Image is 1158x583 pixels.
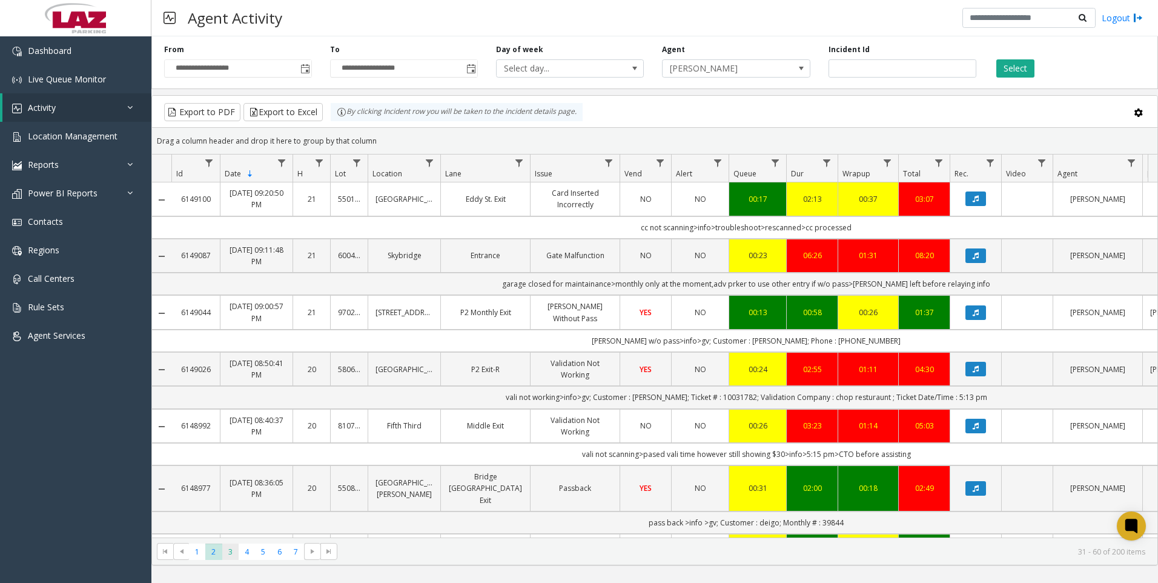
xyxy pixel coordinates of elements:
span: Page 6 [271,544,288,560]
span: YES [640,307,652,318]
div: 02:49 [906,482,942,494]
a: 6148977 [179,482,213,494]
a: 01:11 [845,364,891,375]
span: Page 3 [222,544,239,560]
a: 00:26 [736,420,779,431]
span: [PERSON_NAME] [663,60,780,77]
a: Lane Filter Menu [511,155,528,171]
a: NO [627,420,664,431]
h3: Agent Activity [182,3,288,33]
a: [DATE] 08:50:41 PM [228,358,285,381]
a: 05:03 [906,420,942,431]
img: 'icon' [12,218,22,227]
a: 20 [300,364,323,375]
a: [PERSON_NAME] Without Pass [538,301,612,324]
span: Queue [733,168,756,179]
a: P2 Monthly Exit [448,307,523,318]
a: 20 [300,482,323,494]
a: 21 [300,307,323,318]
img: 'icon' [12,75,22,85]
a: Gate Malfunction [538,250,612,261]
span: Page 1 [189,544,205,560]
kendo-pager-info: 31 - 60 of 200 items [345,547,1145,557]
img: infoIcon.svg [337,107,346,117]
a: 970221 [338,307,360,318]
span: Activity [28,102,56,113]
a: Id Filter Menu [201,155,217,171]
a: Activity [2,93,151,122]
span: Power BI Reports [28,187,98,199]
a: Total Filter Menu [931,155,947,171]
a: 03:07 [906,193,942,205]
a: [PERSON_NAME] [1060,364,1135,375]
a: P2 Exit-R [448,364,523,375]
a: 00:17 [736,193,779,205]
div: By clicking Incident row you will be taken to the incident details page. [331,103,583,121]
a: 01:31 [845,250,891,261]
span: Issue [535,168,552,179]
a: 00:18 [845,482,891,494]
a: 580603 [338,364,360,375]
a: [DATE] 08:40:37 PM [228,415,285,438]
a: Collapse Details [152,308,171,318]
span: NO [640,421,652,431]
a: YES [627,482,664,494]
a: 600430 [338,250,360,261]
span: Vend [624,168,642,179]
a: Card Inserted Incorrectly [538,187,612,210]
a: 6149087 [179,250,213,261]
a: 6149026 [179,364,213,375]
span: Go to the next page [304,543,320,560]
span: Rule Sets [28,301,64,313]
img: 'icon' [12,246,22,256]
a: Collapse Details [152,484,171,494]
a: 00:26 [845,307,891,318]
div: 00:31 [736,482,779,494]
a: Validation Not Working [538,415,612,438]
div: 06:26 [794,250,830,261]
a: Vend Filter Menu [652,155,669,171]
div: 00:13 [736,307,779,318]
a: NO [679,482,721,494]
div: 01:14 [845,420,891,431]
a: Fifth Third [376,420,433,431]
img: 'icon' [12,331,22,341]
a: [DATE] 09:00:57 PM [228,301,285,324]
a: Collapse Details [152,195,171,205]
img: 'icon' [12,161,22,170]
span: YES [640,364,652,375]
a: 04:30 [906,364,942,375]
img: 'icon' [12,132,22,142]
a: NO [679,364,721,375]
a: 6149044 [179,307,213,318]
a: 02:00 [794,482,830,494]
div: 08:20 [906,250,942,261]
span: Page 2 [205,544,222,560]
span: Select day... [497,60,614,77]
div: 00:37 [845,193,891,205]
a: Video Filter Menu [1034,155,1050,171]
a: Location Filter Menu [422,155,438,171]
a: YES [627,364,664,375]
a: Collapse Details [152,365,171,375]
a: [GEOGRAPHIC_DATA][PERSON_NAME] [376,477,433,500]
a: Lot Filter Menu [349,155,365,171]
a: [PERSON_NAME] [1060,307,1135,318]
span: Go to the first page [160,547,170,556]
img: 'icon' [12,275,22,284]
span: Regions [28,244,59,256]
div: 00:23 [736,250,779,261]
a: 6149100 [179,193,213,205]
a: [GEOGRAPHIC_DATA] [376,193,433,205]
span: Date [225,168,241,179]
span: NO [640,194,652,204]
a: [PERSON_NAME] [1060,420,1135,431]
a: 810701 [338,420,360,431]
a: 21 [300,250,323,261]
